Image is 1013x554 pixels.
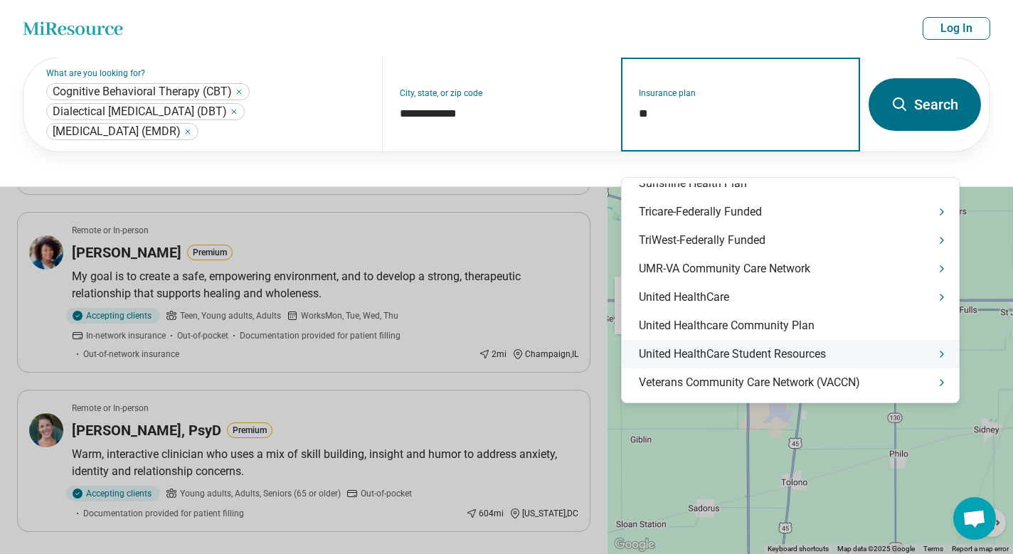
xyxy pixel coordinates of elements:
div: United HealthCare [622,283,959,311]
button: Dialectical Behavior Therapy (DBT) [230,107,238,116]
div: Dialectical Behavior Therapy (DBT) [46,103,245,120]
div: United Healthcare Community Plan [622,311,959,340]
div: Eye Movement Desensitization and Reprocessing (EMDR) [46,123,198,140]
button: Cognitive Behavioral Therapy (CBT) [235,87,243,96]
button: Eye Movement Desensitization and Reprocessing (EMDR) [184,127,192,136]
span: Dialectical [MEDICAL_DATA] (DBT) [53,105,227,119]
span: [MEDICAL_DATA] (EMDR) [53,124,181,139]
div: TriWest-Federally Funded [622,226,959,255]
div: UMR-VA Community Care Network [622,255,959,283]
button: Log In [923,17,990,40]
span: Cognitive Behavioral Therapy (CBT) [53,85,232,99]
div: Open chat [953,497,996,540]
label: What are you looking for? [46,69,365,78]
div: Cognitive Behavioral Therapy (CBT) [46,83,250,100]
button: Search [869,78,981,131]
div: Suggestions [622,183,959,397]
div: Tricare-Federally Funded [622,198,959,226]
div: United HealthCare Student Resources [622,340,959,368]
div: Veterans Community Care Network (VACCN) [622,368,959,397]
div: Sunshine Health Plan [622,169,959,198]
